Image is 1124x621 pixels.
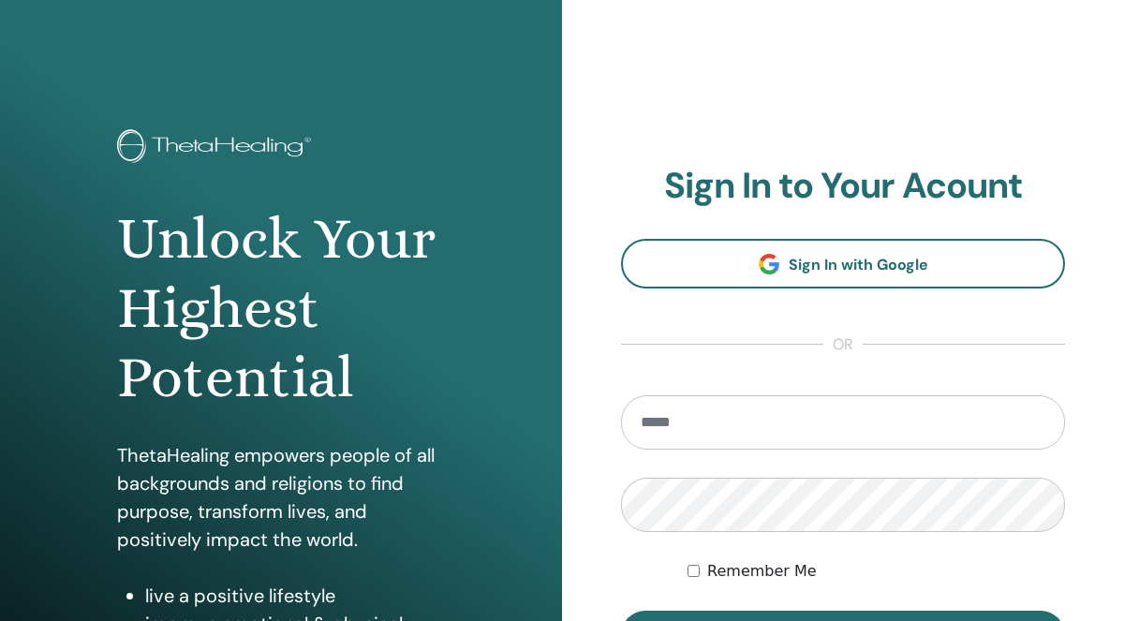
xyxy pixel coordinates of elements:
[707,560,817,583] label: Remember Me
[117,204,445,413] h1: Unlock Your Highest Potential
[789,255,928,274] span: Sign In with Google
[145,582,445,610] li: live a positive lifestyle
[621,239,1065,288] a: Sign In with Google
[117,441,445,554] p: ThetaHealing empowers people of all backgrounds and religions to find purpose, transform lives, a...
[688,560,1065,583] div: Keep me authenticated indefinitely or until I manually logout
[823,333,863,356] span: or
[621,165,1065,208] h2: Sign In to Your Acount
